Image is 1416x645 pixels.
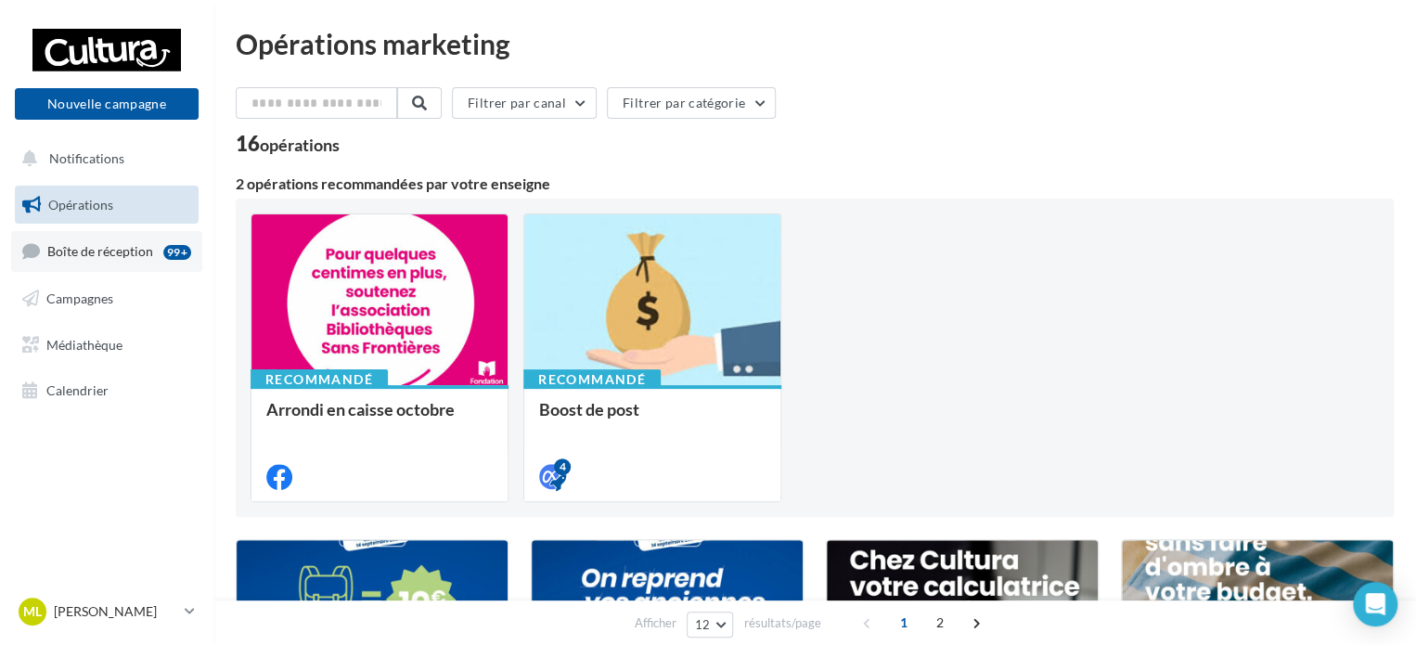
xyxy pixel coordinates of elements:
[539,400,766,437] div: Boost de post
[523,369,661,390] div: Recommandé
[46,290,113,306] span: Campagnes
[23,602,42,621] span: ML
[47,243,153,259] span: Boîte de réception
[452,87,597,119] button: Filtrer par canal
[46,336,122,352] span: Médiathèque
[236,134,340,154] div: 16
[236,30,1394,58] div: Opérations marketing
[46,382,109,398] span: Calendrier
[163,245,191,260] div: 99+
[54,602,177,621] p: [PERSON_NAME]
[15,594,199,629] a: ML [PERSON_NAME]
[251,369,388,390] div: Recommandé
[889,608,919,638] span: 1
[11,279,202,318] a: Campagnes
[11,326,202,365] a: Médiathèque
[48,197,113,213] span: Opérations
[266,400,493,437] div: Arrondi en caisse octobre
[743,614,820,632] span: résultats/page
[11,139,195,178] button: Notifications
[11,371,202,410] a: Calendrier
[635,614,676,632] span: Afficher
[687,612,734,638] button: 12
[11,231,202,271] a: Boîte de réception99+
[1353,582,1397,626] div: Open Intercom Messenger
[925,608,955,638] span: 2
[11,186,202,225] a: Opérations
[15,88,199,120] button: Nouvelle campagne
[554,458,571,475] div: 4
[695,617,711,632] span: 12
[49,150,124,166] span: Notifications
[260,136,340,153] div: opérations
[607,87,776,119] button: Filtrer par catégorie
[236,176,1394,191] div: 2 opérations recommandées par votre enseigne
